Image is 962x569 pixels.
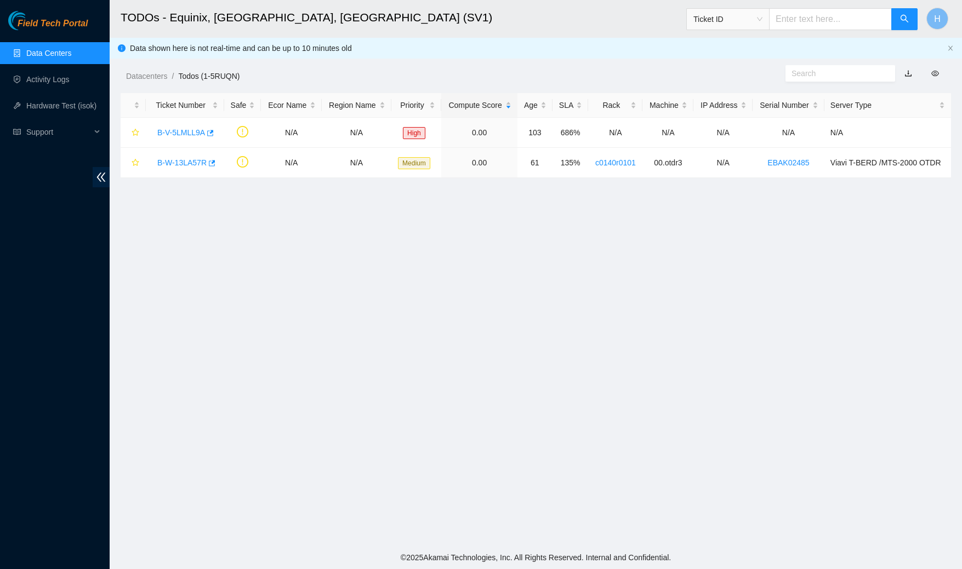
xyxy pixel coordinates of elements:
[237,156,248,168] span: exclamation-circle
[693,118,753,148] td: N/A
[237,126,248,137] span: exclamation-circle
[26,75,70,84] a: Activity Logs
[769,8,892,30] input: Enter text here...
[157,158,207,167] a: B-W-13LA57R
[904,69,912,78] a: download
[792,67,880,79] input: Search
[26,101,96,110] a: Hardware Test (isok)
[588,118,642,148] td: N/A
[553,148,589,178] td: 135%
[18,19,88,29] span: Field Tech Portal
[322,148,391,178] td: N/A
[8,11,55,30] img: Akamai Technologies
[926,8,948,30] button: H
[261,118,322,148] td: N/A
[934,12,941,26] span: H
[441,148,517,178] td: 0.00
[693,148,753,178] td: N/A
[178,72,240,81] a: Todos (1-5RUQN)
[693,11,762,27] span: Ticket ID
[824,148,951,178] td: Viavi T-BERD /MTS-2000 OTDR
[553,118,589,148] td: 686%
[753,118,824,148] td: N/A
[900,14,909,25] span: search
[132,129,139,137] span: star
[127,154,140,171] button: star
[891,8,918,30] button: search
[26,121,91,143] span: Support
[157,128,205,137] a: B-V-5LMLL9A
[93,167,110,187] span: double-left
[517,148,553,178] td: 61
[126,72,167,81] a: Datacenters
[767,158,809,167] a: EBAK02485
[8,20,88,34] a: Akamai TechnologiesField Tech Portal
[127,124,140,141] button: star
[896,65,920,82] button: download
[441,118,517,148] td: 0.00
[931,70,939,77] span: eye
[132,159,139,168] span: star
[26,49,71,58] a: Data Centers
[261,148,322,178] td: N/A
[824,118,951,148] td: N/A
[403,127,425,139] span: High
[947,45,954,52] button: close
[322,118,391,148] td: N/A
[642,118,693,148] td: N/A
[517,118,553,148] td: 103
[398,157,430,169] span: Medium
[172,72,174,81] span: /
[642,148,693,178] td: 00.otdr3
[13,128,21,136] span: read
[595,158,636,167] a: c0140r0101
[110,546,962,569] footer: © 2025 Akamai Technologies, Inc. All Rights Reserved. Internal and Confidential.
